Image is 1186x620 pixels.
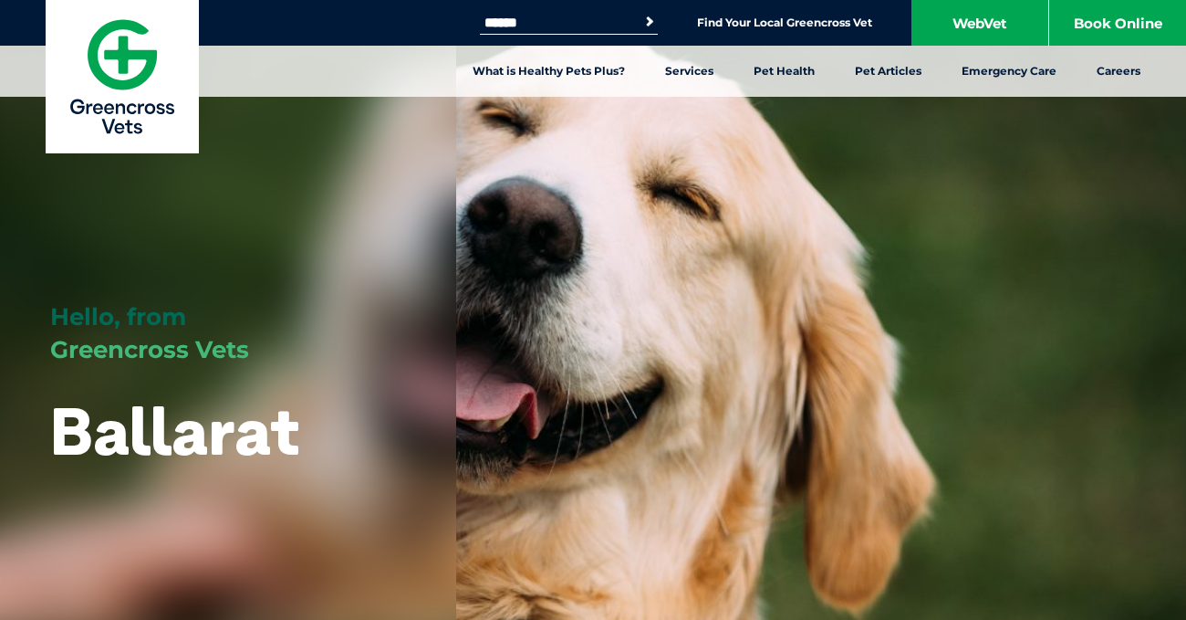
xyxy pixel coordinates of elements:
span: Hello, from [50,302,186,331]
a: Emergency Care [942,46,1077,97]
a: What is Healthy Pets Plus? [453,46,645,97]
a: Pet Health [733,46,835,97]
a: Pet Articles [835,46,942,97]
a: Services [645,46,733,97]
button: Search [640,13,659,31]
a: Careers [1077,46,1160,97]
h1: Ballarat [50,394,300,467]
span: Greencross Vets [50,335,249,364]
a: Find Your Local Greencross Vet [697,16,872,30]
